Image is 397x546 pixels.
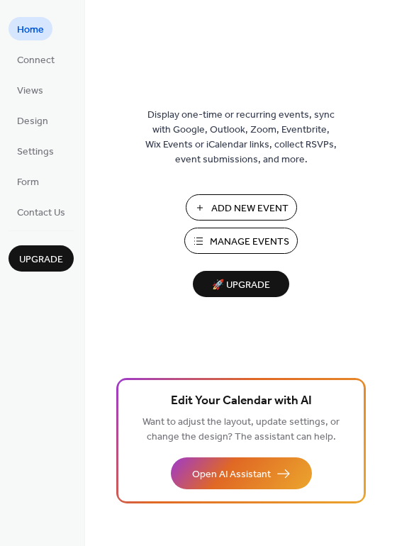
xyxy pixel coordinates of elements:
[192,467,271,482] span: Open AI Assistant
[9,108,57,132] a: Design
[142,413,340,447] span: Want to adjust the layout, update settings, or change the design? The assistant can help.
[9,245,74,272] button: Upgrade
[17,175,39,190] span: Form
[9,48,63,71] a: Connect
[186,194,297,221] button: Add New Event
[9,17,52,40] a: Home
[193,271,289,297] button: 🚀 Upgrade
[9,200,74,223] a: Contact Us
[171,391,312,411] span: Edit Your Calendar with AI
[211,201,289,216] span: Add New Event
[17,145,54,160] span: Settings
[9,169,47,193] a: Form
[145,108,337,167] span: Display one-time or recurring events, sync with Google, Outlook, Zoom, Eventbrite, Wix Events or ...
[17,114,48,129] span: Design
[17,53,55,68] span: Connect
[17,84,43,99] span: Views
[9,139,62,162] a: Settings
[201,276,281,295] span: 🚀 Upgrade
[210,235,289,250] span: Manage Events
[9,78,52,101] a: Views
[171,457,312,489] button: Open AI Assistant
[17,23,44,38] span: Home
[19,252,63,267] span: Upgrade
[17,206,65,221] span: Contact Us
[184,228,298,254] button: Manage Events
